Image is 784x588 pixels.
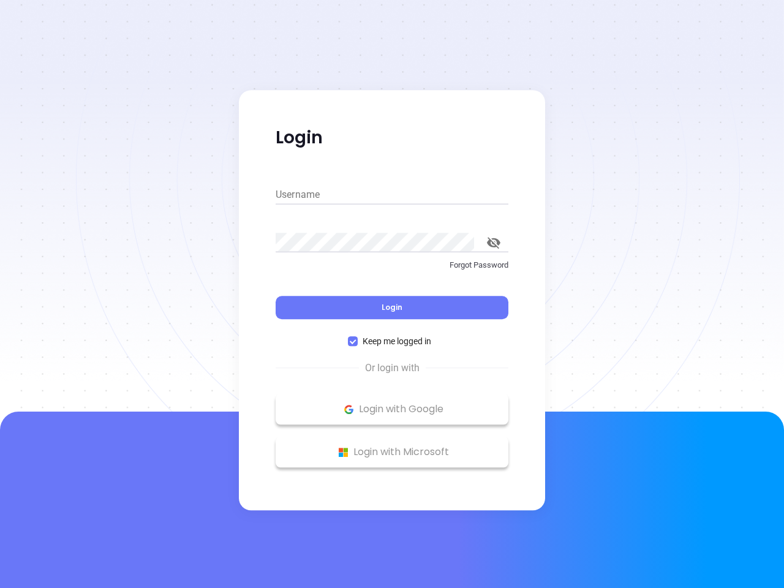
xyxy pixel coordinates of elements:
p: Login [276,127,508,149]
button: Microsoft Logo Login with Microsoft [276,437,508,467]
span: Keep me logged in [358,334,436,348]
p: Login with Google [282,400,502,418]
a: Forgot Password [276,259,508,281]
img: Microsoft Logo [336,445,351,460]
span: Or login with [359,361,426,375]
span: Login [382,302,402,312]
button: toggle password visibility [479,228,508,257]
button: Google Logo Login with Google [276,394,508,424]
p: Forgot Password [276,259,508,271]
img: Google Logo [341,402,356,417]
button: Login [276,296,508,319]
p: Login with Microsoft [282,443,502,461]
